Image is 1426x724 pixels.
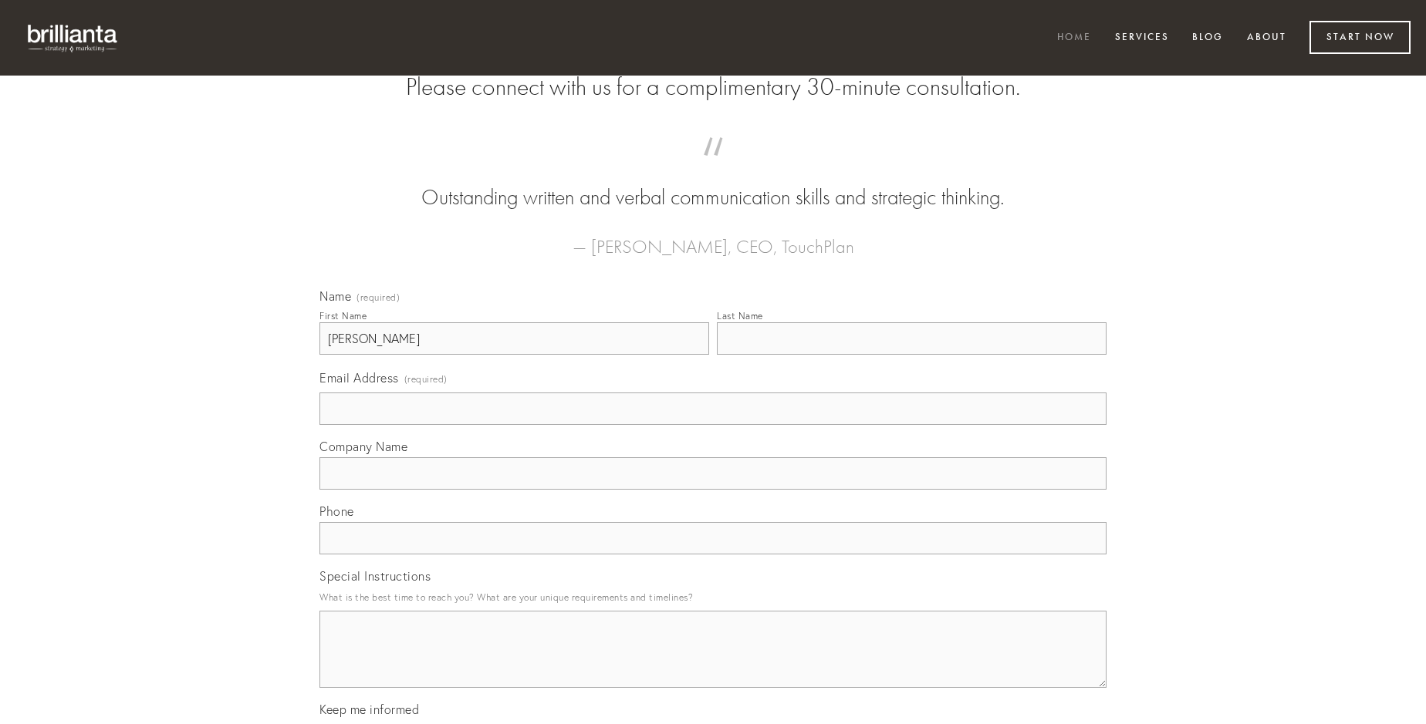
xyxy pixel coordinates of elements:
span: (required) [404,369,448,389]
span: “ [344,153,1082,183]
h2: Please connect with us for a complimentary 30-minute consultation. [319,72,1107,102]
span: Keep me informed [319,702,419,717]
div: First Name [319,310,367,322]
p: What is the best time to reach you? What are your unique requirements and timelines? [319,587,1107,608]
a: About [1237,25,1296,51]
img: brillianta - research, strategy, marketing [15,15,131,60]
span: Email Address [319,370,399,386]
span: Company Name [319,439,407,454]
div: Last Name [717,310,763,322]
a: Home [1047,25,1101,51]
span: (required) [356,293,400,302]
span: Name [319,288,351,304]
a: Blog [1182,25,1233,51]
a: Services [1105,25,1179,51]
a: Start Now [1309,21,1411,54]
blockquote: Outstanding written and verbal communication skills and strategic thinking. [344,153,1082,213]
figcaption: — [PERSON_NAME], CEO, TouchPlan [344,213,1082,262]
span: Special Instructions [319,568,431,584]
span: Phone [319,503,354,519]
